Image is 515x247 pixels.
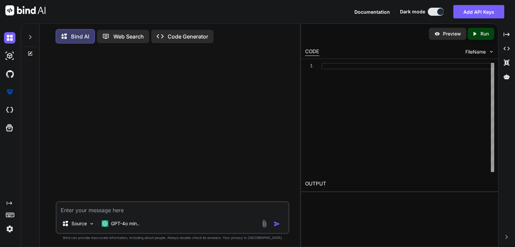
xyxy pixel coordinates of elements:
img: Bind AI [5,5,46,15]
img: attachment [261,220,268,228]
img: icon [274,221,280,227]
p: Web Search [113,32,144,40]
p: GPT-4o min.. [111,220,139,227]
img: Pick Models [89,221,95,227]
p: Bind AI [71,32,89,40]
span: Dark mode [400,8,425,15]
p: Source [71,220,87,227]
img: darkChat [4,32,15,44]
img: premium [4,86,15,98]
button: Add API Keys [453,5,504,18]
p: Preview [443,30,461,37]
img: GPT-4o mini [102,220,108,227]
img: preview [434,31,440,37]
img: settings [4,223,15,235]
img: githubDark [4,68,15,80]
img: darkAi-studio [4,50,15,62]
span: Documentation [354,9,390,15]
p: Code Generator [168,32,208,40]
p: Bind can provide inaccurate information, including about people. Always double-check its answers.... [56,235,289,240]
img: chevron down [489,49,494,55]
button: Documentation [354,8,390,15]
span: FileName [465,49,486,55]
p: Run [480,30,489,37]
div: CODE [305,48,319,56]
img: cloudideIcon [4,104,15,116]
div: 1 [305,63,313,69]
h2: OUTPUT [301,176,498,192]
